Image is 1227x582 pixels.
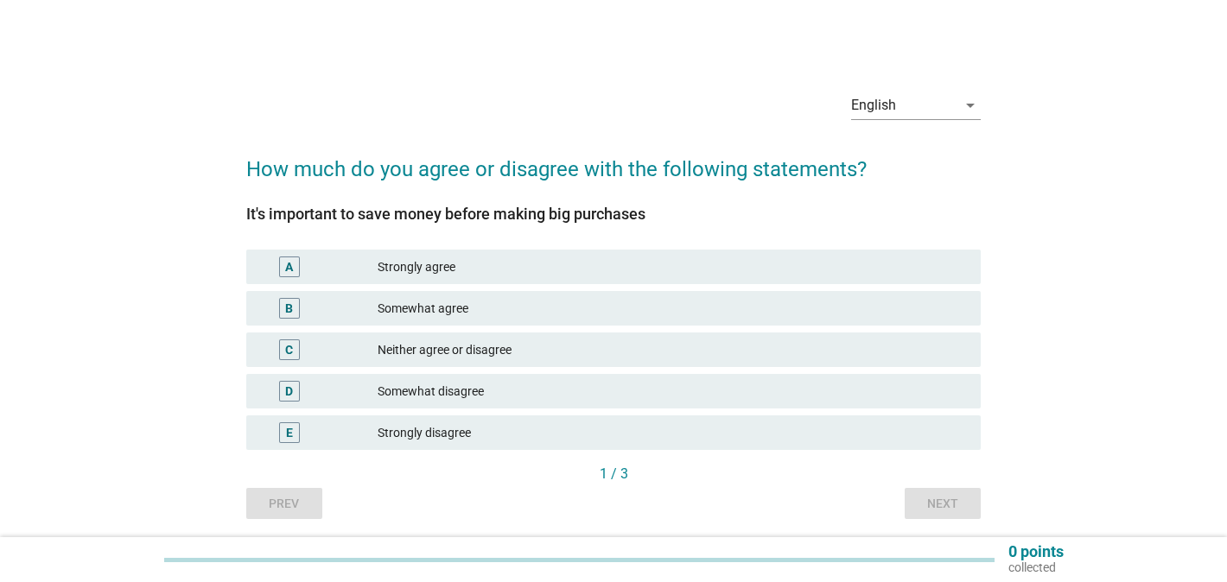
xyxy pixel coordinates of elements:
div: Neither agree or disagree [378,339,967,360]
i: arrow_drop_down [960,95,981,116]
div: C [285,341,293,359]
p: 0 points [1008,544,1064,560]
div: A [285,258,293,276]
div: Somewhat agree [378,298,967,319]
div: Somewhat disagree [378,381,967,402]
h2: How much do you agree or disagree with the following statements? [246,136,982,185]
p: collected [1008,560,1064,575]
div: E [286,424,293,442]
div: Strongly disagree [378,422,967,443]
div: B [285,300,293,318]
div: English [851,98,896,113]
div: It's important to save money before making big purchases [246,202,982,225]
div: Strongly agree [378,256,967,277]
div: D [285,383,293,401]
div: 1 / 3 [246,464,982,484]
